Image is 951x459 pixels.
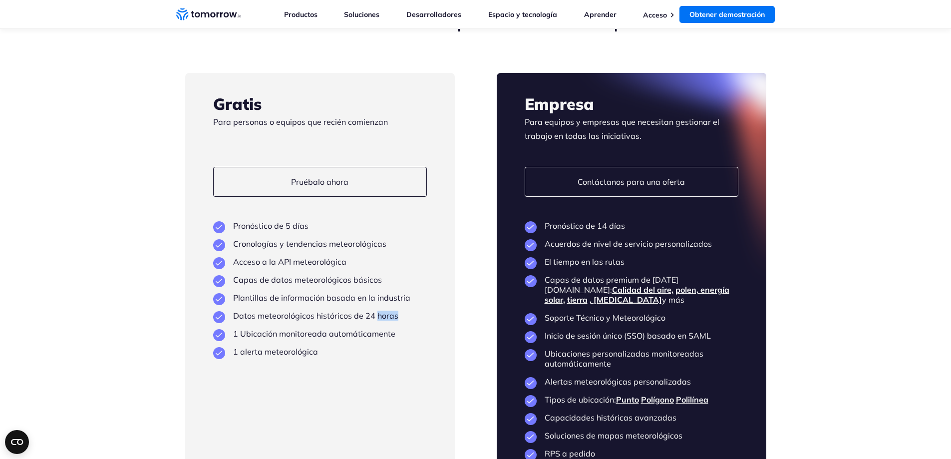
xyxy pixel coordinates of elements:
[344,10,379,19] a: Soluciones
[590,295,662,305] a: , [MEDICAL_DATA]
[233,221,309,231] font: Pronóstico de 5 días
[233,275,382,285] font: Capas de datos meteorológicos básicos
[233,329,395,339] font: 1 Ubicación monitoreada automáticamente
[545,313,665,323] font: Soporte Técnico y Meteorológico
[213,117,388,127] font: Para personas o equipos que recién comienzan
[675,285,729,295] a: polen, energía
[233,239,386,249] font: Cronologías y tendencias meteorológicas
[488,10,557,19] a: Espacio y tecnología
[545,395,616,405] font: Tipos de ubicación:
[641,395,674,405] a: Polígono
[525,167,738,197] a: Contáctanos para una oferta
[545,239,712,249] font: Acuerdos de nivel de servicio personalizados
[406,10,461,19] a: Desarrolladores
[567,295,588,305] a: tierra
[689,10,765,19] font: Obtener demostración
[545,275,678,295] font: Capas de datos premium de [DATE][DOMAIN_NAME]:
[545,331,711,341] font: Inicio de sesión único (SSO) basado en SAML
[545,349,703,369] font: Ubicaciones personalizadas monitoreadas automáticamente
[578,177,685,187] font: Contáctanos para una oferta
[233,293,410,303] font: Plantillas de información basada en la industria
[213,221,427,357] ul: características del plan
[545,221,625,231] font: Pronóstico de 14 días
[643,10,667,19] a: Acceso
[545,257,625,267] font: El tiempo en las rutas
[545,413,676,423] font: Capacidades históricas avanzadas
[176,7,241,22] a: Enlace de inicio
[584,10,617,19] a: Aprender
[233,257,346,267] font: Acceso a la API meteorológica
[5,430,29,454] button: Abrir el widget CMP
[676,395,708,405] a: Polilínea
[291,177,348,187] font: Pruébalo ahora
[284,10,317,19] a: Productos
[612,285,673,295] a: Calidad del aire,
[545,449,595,459] font: RPS a pedido
[280,14,672,32] font: Planes flexibles diseñados para escalar a medida que crece
[662,295,684,305] font: y más
[545,431,682,441] font: Soluciones de mapas meteorológicos
[233,311,398,321] font: Datos meteorológicos históricos de 24 horas
[213,94,262,114] font: Gratis
[545,295,565,305] a: solar,
[213,167,427,197] a: Pruébalo ahora
[679,6,775,23] a: Obtener demostración
[545,377,691,387] font: Alertas meteorológicas personalizadas
[233,347,318,357] font: 1 alerta meteorológica
[616,395,639,405] a: Punto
